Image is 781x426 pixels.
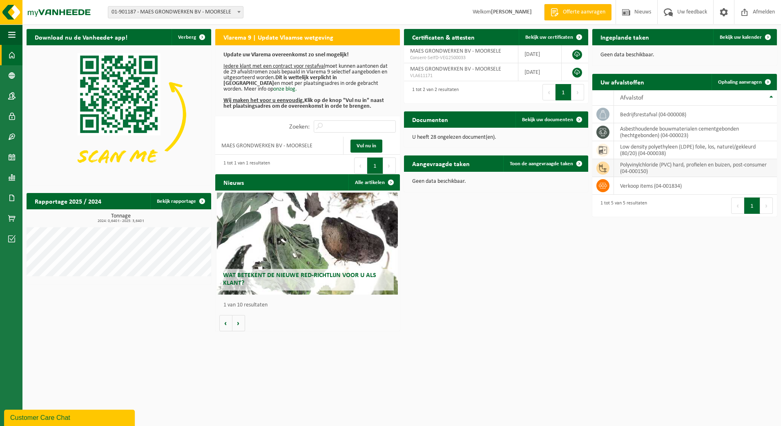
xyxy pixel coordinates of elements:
[571,84,584,100] button: Next
[178,35,196,40] span: Verberg
[760,197,773,214] button: Next
[350,140,382,153] a: Vul nu in
[223,302,396,308] p: 1 van 10 resultaten
[354,158,367,174] button: Previous
[27,193,109,209] h2: Rapportage 2025 / 2024
[27,45,211,184] img: Download de VHEPlus App
[223,75,337,87] b: Dit is wettelijk verplicht in [GEOGRAPHIC_DATA]
[223,63,325,69] u: Iedere klant met een contract voor restafval
[273,86,297,92] a: onze blog.
[600,52,769,58] p: Geen data beschikbaar.
[592,29,657,45] h2: Ingeplande taken
[556,84,571,100] button: 1
[215,174,252,190] h2: Nieuws
[232,315,245,331] button: Volgende
[219,157,270,175] div: 1 tot 1 van 1 resultaten
[367,158,383,174] button: 1
[408,83,459,101] div: 1 tot 2 van 2 resultaten
[614,123,777,141] td: asbesthoudende bouwmaterialen cementgebonden (hechtgebonden) (04-000023)
[412,135,580,140] p: U heeft 28 ongelezen document(en).
[404,111,456,127] h2: Documenten
[223,52,349,58] b: Update uw Vlarema overeenkomst zo snel mogelijk!
[713,29,776,45] a: Bekijk uw kalender
[518,63,562,81] td: [DATE]
[519,29,587,45] a: Bekijk uw certificaten
[731,197,744,214] button: Previous
[592,74,652,90] h2: Uw afvalstoffen
[150,193,210,209] a: Bekijk rapportage
[383,158,396,174] button: Next
[544,4,611,20] a: Offerte aanvragen
[4,408,136,426] iframe: chat widget
[410,48,501,54] span: MAES GRONDWERKEN BV - MOORSELE
[215,137,344,155] td: MAES GRONDWERKEN BV - MOORSELE
[522,117,573,122] span: Bekijk uw documenten
[31,219,211,223] span: 2024: 0,640 t - 2025: 3,640 t
[219,315,232,331] button: Vorige
[410,73,512,79] span: VLA611171
[518,45,562,63] td: [DATE]
[712,74,776,90] a: Ophaling aanvragen
[348,174,399,191] a: Alle artikelen
[108,6,243,18] span: 01-901187 - MAES GRONDWERKEN BV - MOORSELE
[515,111,587,128] a: Bekijk uw documenten
[596,197,647,215] div: 1 tot 5 van 5 resultaten
[620,95,643,101] span: Afvalstof
[412,179,580,184] p: Geen data beschikbaar.
[720,35,762,40] span: Bekijk uw kalender
[172,29,210,45] button: Verberg
[491,9,532,15] strong: [PERSON_NAME]
[108,7,243,18] span: 01-901187 - MAES GRONDWERKEN BV - MOORSELE
[614,141,777,159] td: low density polyethyleen (LDPE) folie, los, naturel/gekleurd (80/20) (04-000038)
[744,197,760,214] button: 1
[542,84,556,100] button: Previous
[31,213,211,223] h3: Tonnage
[289,124,310,130] label: Zoeken:
[614,106,777,123] td: bedrijfsrestafval (04-000008)
[217,193,398,295] a: Wat betekent de nieuwe RED-richtlijn voor u als klant?
[404,155,478,171] h2: Aangevraagde taken
[223,52,392,109] p: moet kunnen aantonen dat de 29 afvalstromen zoals bepaald in Vlarema 9 selectief aangeboden en ui...
[614,177,777,195] td: verkoop items (04-001834)
[718,80,762,85] span: Ophaling aanvragen
[510,161,573,166] span: Toon de aangevraagde taken
[614,159,777,177] td: polyvinylchloride (PVC) hard, profielen en buizen, post-consumer (04-000150)
[525,35,573,40] span: Bekijk uw certificaten
[223,272,376,286] span: Wat betekent de nieuwe RED-richtlijn voor u als klant?
[410,55,512,61] span: Consent-SelfD-VEG2500033
[223,98,304,104] u: Wij maken het voor u eenvoudig.
[404,29,483,45] h2: Certificaten & attesten
[223,98,384,109] b: Klik op de knop "Vul nu in" naast het plaatsingsadres om de overeenkomst in orde te brengen.
[410,66,501,72] span: MAES GRONDWERKEN BV - MOORSELE
[561,8,607,16] span: Offerte aanvragen
[27,29,136,45] h2: Download nu de Vanheede+ app!
[215,29,341,45] h2: Vlarema 9 | Update Vlaamse wetgeving
[503,155,587,172] a: Toon de aangevraagde taken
